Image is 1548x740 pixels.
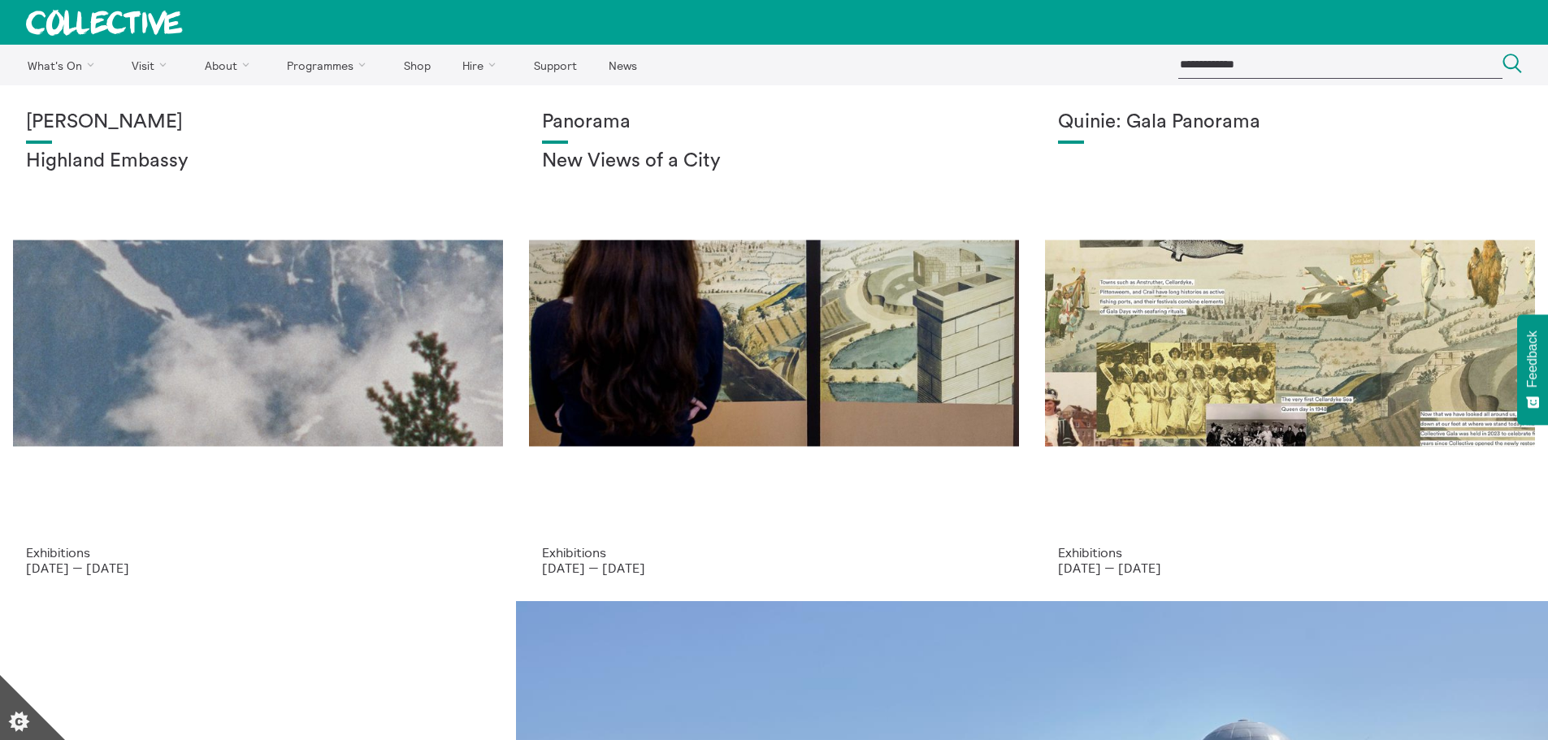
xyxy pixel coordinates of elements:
[190,45,270,85] a: About
[26,560,490,575] p: [DATE] — [DATE]
[273,45,387,85] a: Programmes
[449,45,517,85] a: Hire
[1058,111,1522,134] h1: Quinie: Gala Panorama
[542,560,1006,575] p: [DATE] — [DATE]
[26,545,490,560] p: Exhibitions
[542,111,1006,134] h1: Panorama
[542,545,1006,560] p: Exhibitions
[1032,85,1548,601] a: Josie Vallely Quinie: Gala Panorama Exhibitions [DATE] — [DATE]
[542,150,1006,173] h2: New Views of a City
[516,85,1032,601] a: Collective Panorama June 2025 small file 8 Panorama New Views of a City Exhibitions [DATE] — [DATE]
[13,45,115,85] a: What's On
[1525,331,1540,387] span: Feedback
[1058,545,1522,560] p: Exhibitions
[594,45,651,85] a: News
[1517,314,1548,425] button: Feedback - Show survey
[26,111,490,134] h1: [PERSON_NAME]
[389,45,444,85] a: Shop
[1058,560,1522,575] p: [DATE] — [DATE]
[118,45,188,85] a: Visit
[519,45,591,85] a: Support
[26,150,490,173] h2: Highland Embassy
